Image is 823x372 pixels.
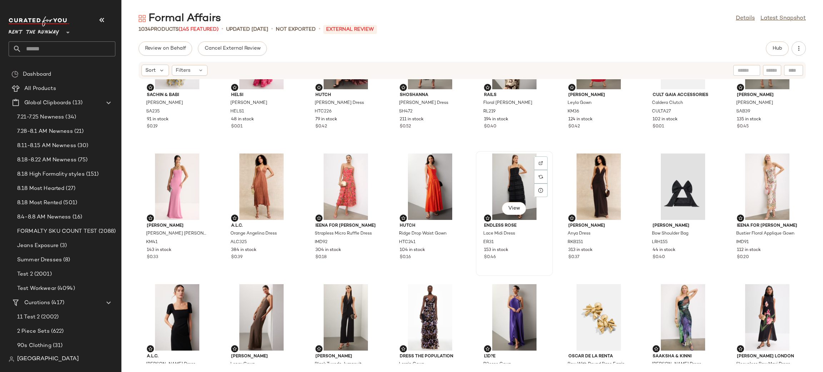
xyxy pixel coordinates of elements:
span: (8) [62,256,70,264]
span: [PERSON_NAME] [315,353,376,360]
span: [PERSON_NAME] Dress [146,361,195,368]
span: Saaksha & Kinni [653,353,713,360]
span: 194 in stock [484,116,508,123]
span: 79 in stock [315,116,337,123]
span: RL219 [483,109,495,115]
img: RKB151.jpg [563,154,635,220]
span: $0.39 [231,254,243,261]
img: svg%3e [148,85,153,90]
span: (3) [59,242,67,250]
span: Shoshanna [400,92,460,99]
span: $0.20 [737,254,749,261]
span: 135 in stock [737,116,761,123]
span: $0.01 [231,124,243,130]
span: Summer Dresses [17,256,62,264]
img: svg%3e [401,85,405,90]
span: Curations [24,299,50,307]
span: 90s Clothing [17,342,51,350]
span: • [319,25,320,34]
span: $0.16 [400,254,411,261]
span: Sachin & Babi [147,92,208,99]
img: ALC325.jpg [225,154,298,220]
span: Rent the Runway [9,24,59,37]
span: [PERSON_NAME] [PERSON_NAME] Gown [146,231,207,237]
img: IMD92.jpg [310,154,382,220]
span: [PERSON_NAME] [230,100,267,106]
span: Sort [145,67,156,74]
span: L'ID?E [484,353,545,360]
span: 8.11-8.15 AM Newness [17,142,76,150]
span: (622) [50,327,64,336]
img: svg%3e [738,347,743,351]
img: svg%3e [9,356,14,362]
span: 7.28-8.1 AM Newness [17,127,73,136]
span: Jeans Exposure [17,242,59,250]
span: 304 in stock [315,247,341,253]
span: Ieena for [PERSON_NAME] [315,223,376,229]
span: Lenox Gown [230,361,255,368]
span: HELS1 [230,109,244,115]
span: Black Tuxedo Jumpsuit [315,361,361,368]
span: 8.18-8.22 AM Newness [17,156,76,164]
span: Test Workwear [17,285,56,293]
span: [GEOGRAPHIC_DATA] [17,355,79,363]
span: (30) [76,142,89,150]
img: svg%3e [11,71,19,78]
span: $0.42 [568,124,580,130]
img: svg%3e [485,216,490,220]
span: Hub [772,46,782,51]
span: (4094) [56,285,75,293]
span: Hutch [315,92,376,99]
img: svg%3e [401,216,405,220]
span: 8.4-8.8 AM Newness [17,213,71,221]
span: Dress The Population [400,353,460,360]
img: svg%3e [738,216,743,220]
span: • [221,25,223,34]
span: Orange Angelina Dress [230,231,277,237]
span: Bow With Round Base Earrings [568,361,628,368]
img: cfy_white_logo.C9jOOHJF.svg [9,16,69,26]
span: (2001) [33,270,52,278]
span: (145 Featured) [179,27,219,32]
img: svg%3e [738,85,743,90]
span: (31) [51,342,63,350]
span: (417) [50,299,64,307]
span: (2088) [97,227,116,236]
span: HTC241 [399,239,415,246]
span: [PERSON_NAME] [147,223,208,229]
span: SAB39 [736,109,750,115]
span: (21) [73,127,84,136]
span: IMD92 [315,239,328,246]
span: HTC226 [315,109,331,115]
span: 8.18 Most Hearted [17,185,64,193]
span: Cult Gaia Accessories [653,92,713,99]
span: $0.40 [653,254,665,261]
span: Ridge Drop Waist Gown [399,231,447,237]
span: (151) [85,170,99,179]
span: CULTA27 [652,109,671,115]
img: svg%3e [401,347,405,351]
span: 44 in stock [653,247,675,253]
span: [PERSON_NAME] [568,92,629,99]
span: KM36 [568,109,579,115]
span: 7.21-7.25 Newness [17,113,64,121]
span: Bow Shoulder Bag [652,231,688,237]
span: $0.37 [568,254,579,261]
img: IMD91.jpg [731,154,803,220]
span: $0.46 [484,254,496,261]
img: svg%3e [539,161,543,165]
img: ER31.jpg [478,154,550,220]
span: [PERSON_NAME] Dress [652,361,701,368]
span: Lace Midi Dress [483,231,515,237]
span: 48 in stock [231,116,254,123]
img: SAAK1.jpg [647,284,719,351]
span: Dashboard [23,70,51,79]
span: View [508,206,520,211]
span: (16) [71,213,83,221]
img: ODLR357.jpg [563,284,635,351]
span: 8.18 Most Rented [17,199,62,207]
img: svg%3e [485,347,490,351]
span: 2 Piece Sets [17,327,50,336]
img: KM41.jpg [141,154,213,220]
span: [PERSON_NAME] Dress [315,100,364,106]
